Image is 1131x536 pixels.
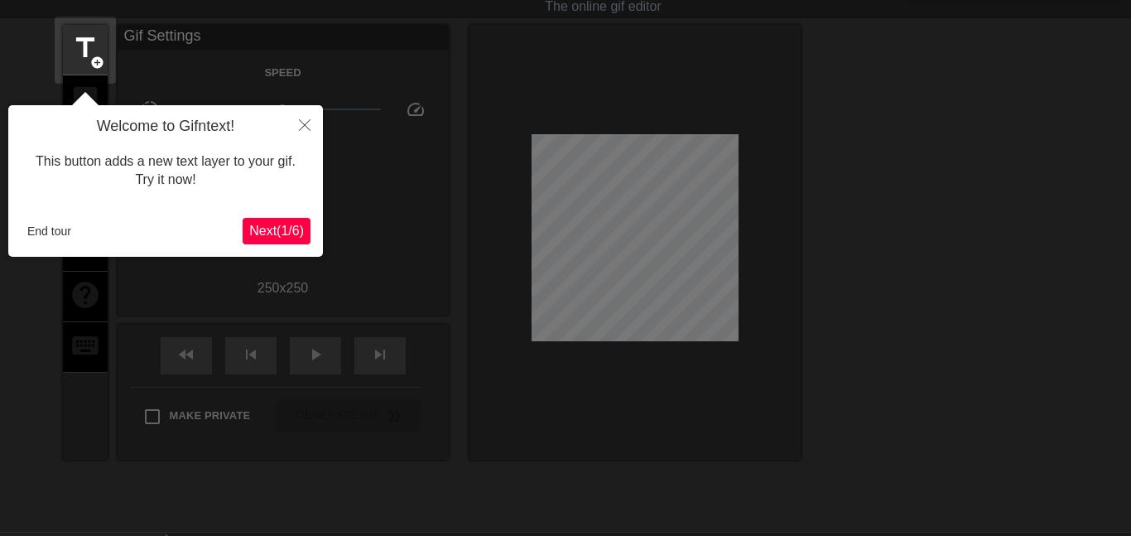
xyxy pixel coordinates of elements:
[249,224,304,238] span: Next ( 1 / 6 )
[286,105,323,143] button: Close
[21,136,310,206] div: This button adds a new text layer to your gif. Try it now!
[21,219,78,244] button: End tour
[21,118,310,136] h4: Welcome to Gifntext!
[243,218,310,244] button: Next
